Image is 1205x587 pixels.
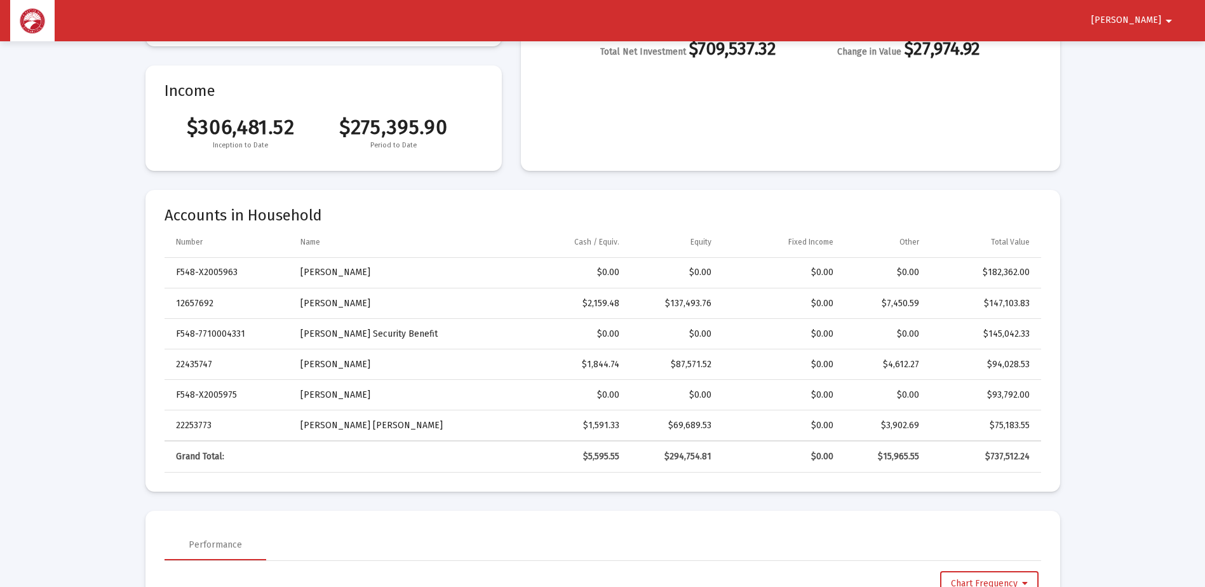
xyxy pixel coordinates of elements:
[292,319,508,349] td: [PERSON_NAME] Security Benefit
[176,450,283,463] div: Grand Total:
[165,115,318,139] span: $306,481.52
[1076,8,1192,33] button: [PERSON_NAME]
[600,46,686,57] span: Total Net Investment
[165,380,292,410] td: F548-X2005975
[165,349,292,380] td: 22435747
[1161,8,1176,34] mat-icon: arrow_drop_down
[165,410,292,441] td: 22253773
[637,389,711,401] div: $0.00
[729,297,833,310] div: $0.00
[729,419,833,432] div: $0.00
[176,237,203,247] div: Number
[574,237,619,247] div: Cash / Equiv.
[516,450,619,463] div: $5,595.55
[165,319,292,349] td: F548-7710004331
[937,266,1029,279] div: $182,362.00
[508,227,628,257] td: Column Cash / Equiv.
[317,115,470,139] span: $275,395.90
[516,297,619,310] div: $2,159.48
[165,227,292,257] td: Column Number
[991,237,1030,247] div: Total Value
[637,358,711,371] div: $87,571.52
[637,297,711,310] div: $137,493.76
[165,227,1041,473] div: Data grid
[516,358,619,371] div: $1,844.74
[899,237,919,247] div: Other
[292,288,508,319] td: [PERSON_NAME]
[851,450,919,463] div: $15,965.55
[842,227,928,257] td: Column Other
[937,450,1029,463] div: $737,512.24
[690,237,711,247] div: Equity
[516,328,619,341] div: $0.00
[851,266,919,279] div: $0.00
[937,389,1029,401] div: $93,792.00
[637,266,711,279] div: $0.00
[20,8,45,34] img: Dashboard
[851,389,919,401] div: $0.00
[729,450,833,463] div: $0.00
[637,328,711,341] div: $0.00
[837,46,901,57] span: Change in Value
[788,237,833,247] div: Fixed Income
[292,258,508,288] td: [PERSON_NAME]
[165,258,292,288] td: F548-X2005963
[851,328,919,341] div: $0.00
[317,139,470,152] span: Period to Date
[516,389,619,401] div: $0.00
[851,419,919,432] div: $3,902.69
[729,389,833,401] div: $0.00
[729,266,833,279] div: $0.00
[637,419,711,432] div: $69,689.53
[851,358,919,371] div: $4,612.27
[937,358,1029,371] div: $94,028.53
[516,266,619,279] div: $0.00
[937,297,1029,310] div: $147,103.83
[292,380,508,410] td: [PERSON_NAME]
[292,349,508,380] td: [PERSON_NAME]
[720,227,842,257] td: Column Fixed Income
[292,227,508,257] td: Column Name
[292,410,508,441] td: [PERSON_NAME] [PERSON_NAME]
[937,328,1029,341] div: $145,042.33
[165,84,483,97] mat-card-title: Income
[729,358,833,371] div: $0.00
[729,328,833,341] div: $0.00
[937,419,1029,432] div: $75,183.55
[637,450,711,463] div: $294,754.81
[189,539,242,551] div: Performance
[165,139,318,152] span: Inception to Date
[165,288,292,319] td: 12657692
[928,227,1040,257] td: Column Total Value
[628,227,720,257] td: Column Equity
[600,43,776,58] div: $709,537.32
[300,237,320,247] div: Name
[851,297,919,310] div: $7,450.59
[516,419,619,432] div: $1,591.33
[837,43,980,58] div: $27,974.92
[165,209,1041,222] mat-card-title: Accounts in Household
[1091,15,1161,26] span: [PERSON_NAME]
